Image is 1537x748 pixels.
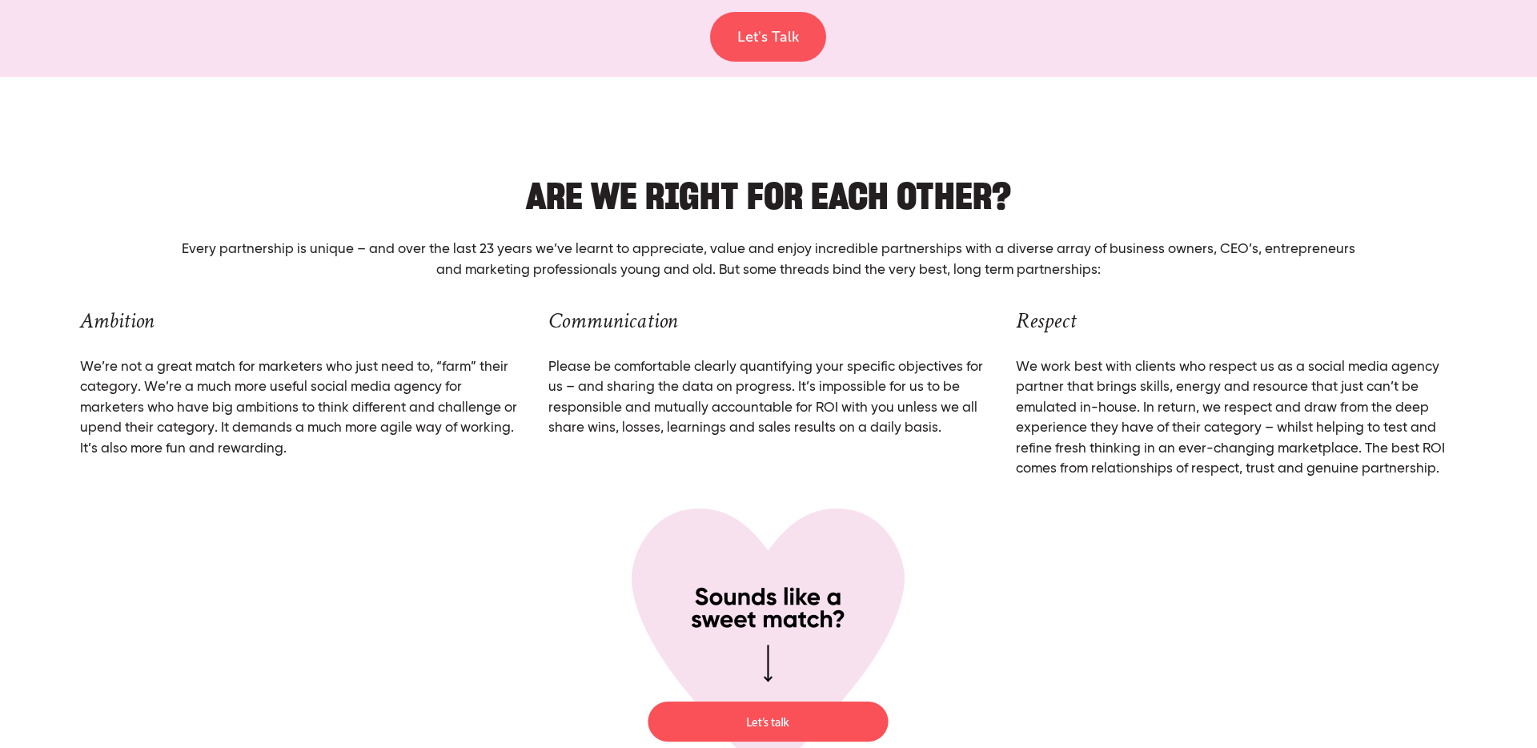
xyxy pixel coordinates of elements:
p: Please be comfortable clearly quantifying your specific objectives for us – and sharing the data ... [548,357,989,439]
a: Let's Talk [710,12,826,62]
h3: Ambition [80,308,521,335]
h3: Respect [1016,308,1457,335]
p: Every partnership is unique – and over the last 23 years we’ve learnt to appreciate, value and en... [174,239,1363,280]
p: We work best with clients who respect us as a social media agency partner that brings skills, ene... [1016,357,1457,480]
h2: ARE WE RIGHT FOR EACH OTHER? [174,163,1363,212]
p: We’re not a great match for marketers who just need to, “farm” their category. We’re a much more ... [80,357,521,460]
h3: Communication [548,308,989,335]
